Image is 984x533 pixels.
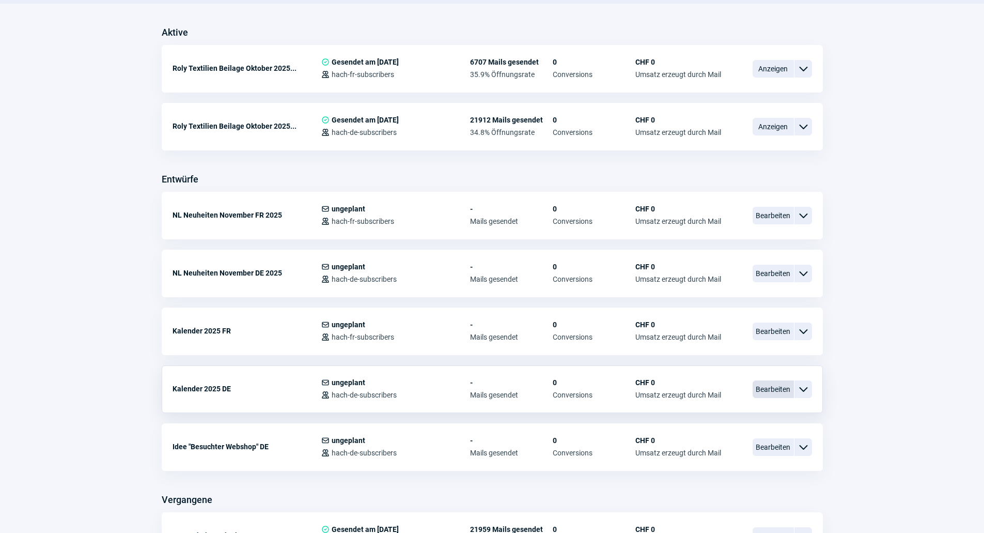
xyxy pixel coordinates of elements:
[470,263,553,271] span: -
[470,128,553,136] span: 34.8% Öffnungsrate
[635,205,721,213] span: CHF 0
[470,378,553,387] span: -
[553,70,635,79] span: Conversions
[635,333,721,341] span: Umsatz erzeugt durch Mail
[470,205,553,213] span: -
[173,378,321,399] div: Kalender 2025 DE
[332,217,394,225] span: hach-fr-subscribers
[753,60,794,78] span: Anzeigen
[553,321,635,329] span: 0
[553,263,635,271] span: 0
[753,438,794,456] span: Bearbeiten
[162,492,212,508] h3: Vergangene
[553,449,635,457] span: Conversions
[470,58,553,66] span: 6707 Mails gesendet
[553,205,635,213] span: 0
[162,24,188,41] h3: Aktive
[332,391,397,399] span: hach-de-subscribers
[332,205,365,213] span: ungeplant
[470,449,553,457] span: Mails gesendet
[635,128,721,136] span: Umsatz erzeugt durch Mail
[553,378,635,387] span: 0
[332,449,397,457] span: hach-de-subscribers
[332,70,394,79] span: hach-fr-subscribers
[553,436,635,445] span: 0
[635,263,721,271] span: CHF 0
[635,217,721,225] span: Umsatz erzeugt durch Mail
[553,333,635,341] span: Conversions
[553,217,635,225] span: Conversions
[635,378,721,387] span: CHF 0
[635,391,721,399] span: Umsatz erzeugt durch Mail
[753,207,794,224] span: Bearbeiten
[332,116,399,124] span: Gesendet am [DATE]
[635,449,721,457] span: Umsatz erzeugt durch Mail
[753,118,794,135] span: Anzeigen
[470,217,553,225] span: Mails gesendet
[470,321,553,329] span: -
[332,321,365,329] span: ungeplant
[332,263,365,271] span: ungeplant
[470,275,553,283] span: Mails gesendet
[553,391,635,399] span: Conversions
[173,321,321,341] div: Kalender 2025 FR
[332,436,365,445] span: ungeplant
[332,333,394,341] span: hach-fr-subscribers
[553,128,635,136] span: Conversions
[470,70,553,79] span: 35.9% Öffnungsrate
[173,116,321,136] div: Roly Textilien Beilage Oktober 2025...
[635,116,721,124] span: CHF 0
[553,116,635,124] span: 0
[173,58,321,79] div: Roly Textilien Beilage Oktober 2025...
[635,70,721,79] span: Umsatz erzeugt durch Mail
[635,436,721,445] span: CHF 0
[753,323,794,340] span: Bearbeiten
[162,171,198,188] h3: Entwürfe
[635,321,721,329] span: CHF 0
[332,275,397,283] span: hach-de-subscribers
[332,128,397,136] span: hach-de-subscribers
[173,263,321,283] div: NL Neuheiten November DE 2025
[470,391,553,399] span: Mails gesendet
[173,205,321,225] div: NL Neuheiten November FR 2025
[470,436,553,445] span: -
[173,436,321,457] div: Idee "Besuchter Webshop" DE
[470,116,553,124] span: 21912 Mails gesendet
[635,275,721,283] span: Umsatz erzeugt durch Mail
[753,265,794,282] span: Bearbeiten
[753,380,794,398] span: Bearbeiten
[332,58,399,66] span: Gesendet am [DATE]
[635,58,721,66] span: CHF 0
[553,58,635,66] span: 0
[332,378,365,387] span: ungeplant
[470,333,553,341] span: Mails gesendet
[553,275,635,283] span: Conversions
